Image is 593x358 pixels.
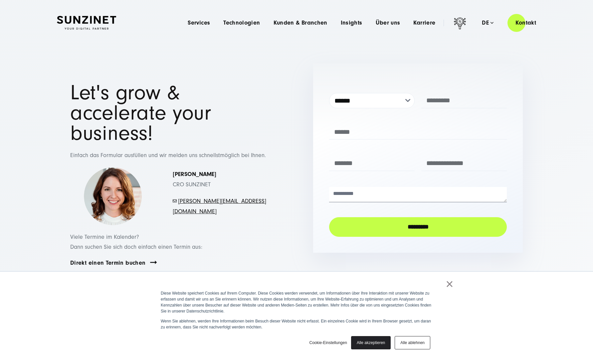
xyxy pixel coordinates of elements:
[70,81,211,145] span: Let's grow & accelerate your business!
[173,169,267,190] p: CRO SUNZINET
[395,336,430,349] a: Alle ablehnen
[70,259,145,267] a: Direkt einen Termin buchen
[446,281,454,287] a: ×
[188,20,210,26] a: Services
[57,16,116,30] img: SUNZINET Full Service Digital Agentur
[223,20,260,26] a: Technologien
[84,167,142,225] img: Simona-kontakt-page-picture
[173,198,266,215] a: [PERSON_NAME][EMAIL_ADDRESS][DOMAIN_NAME]
[274,20,327,26] a: Kunden & Branchen
[173,171,216,178] strong: [PERSON_NAME]
[341,20,362,26] a: Insights
[482,20,494,26] div: de
[161,290,432,314] p: Diese Website speichert Cookies auf Ihrem Computer. Diese Cookies werden verwendet, um Informatio...
[70,152,266,159] span: Einfach das Formular ausfüllen und wir melden uns schnellstmöglich bei Ihnen.
[309,340,347,346] a: Cookie-Einstellungen
[376,20,400,26] a: Über uns
[413,20,435,26] a: Karriere
[351,336,391,349] a: Alle akzeptieren
[70,233,202,251] span: Viele Termine im Kalender? Dann suchen Sie sich doch einfach einen Termin aus:
[507,13,544,32] a: Kontakt
[177,198,178,205] span: -
[161,318,432,330] p: Wenn Sie ablehnen, werden Ihre Informationen beim Besuch dieser Website nicht erfasst. Ein einzel...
